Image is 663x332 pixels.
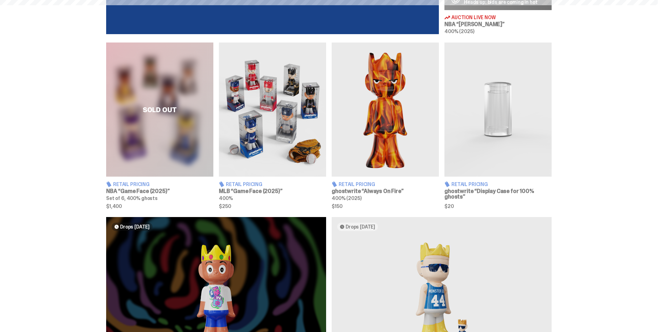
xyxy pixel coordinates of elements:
[120,224,150,230] span: Drops [DATE]
[219,43,326,208] a: Game Face (2025) Retail Pricing
[451,15,496,20] span: Auction Live Now
[219,188,326,194] h3: MLB “Game Face (2025)”
[444,43,552,208] a: Display Case for 100% ghosts Retail Pricing
[113,182,150,187] span: Retail Pricing
[106,188,213,194] h3: NBA “Game Face (2025)”
[219,204,326,209] span: $250
[444,204,552,209] span: $20
[219,195,232,201] span: 400%
[444,28,474,34] span: 400% (2025)
[226,182,262,187] span: Retail Pricing
[332,195,361,201] span: 400% (2025)
[219,43,326,177] img: Game Face (2025)
[106,204,213,209] span: $1,400
[444,22,552,27] h3: NBA “[PERSON_NAME]”
[332,43,439,208] a: Always On Fire Retail Pricing
[332,188,439,194] h3: ghostwrite “Always On Fire”
[451,182,488,187] span: Retail Pricing
[106,43,213,177] div: Sold Out
[444,43,552,177] img: Display Case for 100% ghosts
[444,188,552,200] h3: ghostwrite “Display Case for 100% ghosts”
[346,224,375,230] span: Drops [DATE]
[106,43,213,208] a: Game Face (2025) Sold Out Retail Pricing
[332,43,439,177] img: Always On Fire
[339,182,375,187] span: Retail Pricing
[332,204,439,209] span: $150
[106,195,158,201] span: Set of 6, 400% ghosts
